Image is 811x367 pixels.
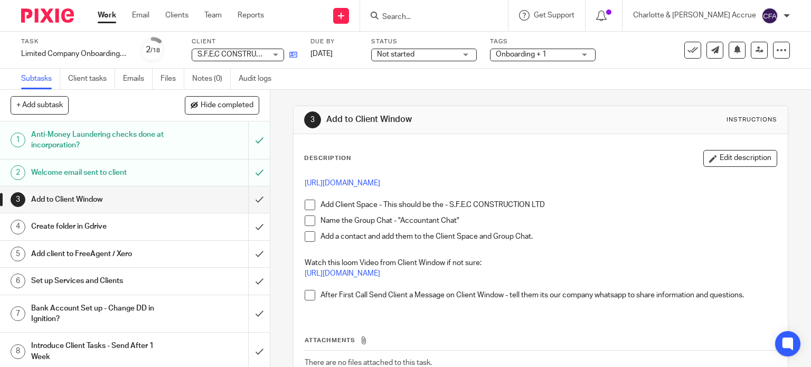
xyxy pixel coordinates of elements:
[238,10,264,21] a: Reports
[11,192,25,207] div: 3
[305,258,777,268] p: Watch this loom Video from Client Window if not sure:
[68,69,115,89] a: Client tasks
[192,69,231,89] a: Notes (0)
[305,270,380,277] a: [URL][DOMAIN_NAME]
[21,37,127,46] label: Task
[150,48,160,53] small: /18
[534,12,574,19] span: Get Support
[371,37,477,46] label: Status
[31,300,169,327] h1: Bank Account Set up - Change DD in Ignition?
[31,127,169,154] h1: Anti-Money Laundering checks done at incorporation?
[310,37,358,46] label: Due by
[310,50,333,58] span: [DATE]
[11,247,25,261] div: 5
[31,338,169,365] h1: Introduce Client Tasks - Send After 1 Week
[132,10,149,21] a: Email
[305,359,432,366] span: There are no files attached to this task.
[31,165,169,181] h1: Welcome email sent to client
[197,51,293,58] span: S.F.E.C CONSTRUCTION LTD
[98,10,116,21] a: Work
[761,7,778,24] img: svg%3E
[239,69,279,89] a: Audit logs
[11,306,25,321] div: 7
[165,10,188,21] a: Clients
[31,246,169,262] h1: Add client to FreeAgent / Xero
[633,10,756,21] p: Charlotte & [PERSON_NAME] Accrue
[21,49,127,59] div: Limited Company Onboarding - New Incorporation
[490,37,596,46] label: Tags
[305,337,355,343] span: Attachments
[11,344,25,359] div: 8
[320,200,777,210] p: Add Client Space - This should be the - S.F.E.C CONSTRUCTION LTD
[304,111,321,128] div: 3
[11,274,25,288] div: 6
[21,8,74,23] img: Pixie
[727,116,777,124] div: Instructions
[11,133,25,147] div: 1
[320,215,777,226] p: Name the Group Chat - "Accountant Chat"
[305,180,380,187] a: [URL][DOMAIN_NAME]
[192,37,297,46] label: Client
[204,10,222,21] a: Team
[381,13,476,22] input: Search
[11,165,25,180] div: 2
[11,96,69,114] button: + Add subtask
[304,154,351,163] p: Description
[326,114,563,125] h1: Add to Client Window
[21,69,60,89] a: Subtasks
[320,290,777,300] p: After First Call Send Client a Message on Client Window - tell them its our company whatsapp to s...
[31,273,169,289] h1: Set up Services and Clients
[31,219,169,234] h1: Create folder in Gdrive
[201,101,253,110] span: Hide completed
[31,192,169,208] h1: Add to Client Window
[161,69,184,89] a: Files
[146,44,160,56] div: 2
[377,51,414,58] span: Not started
[703,150,777,167] button: Edit description
[11,220,25,234] div: 4
[320,231,777,242] p: Add a contact and add them to the Client Space and Group Chat.
[123,69,153,89] a: Emails
[185,96,259,114] button: Hide completed
[496,51,546,58] span: Onboarding + 1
